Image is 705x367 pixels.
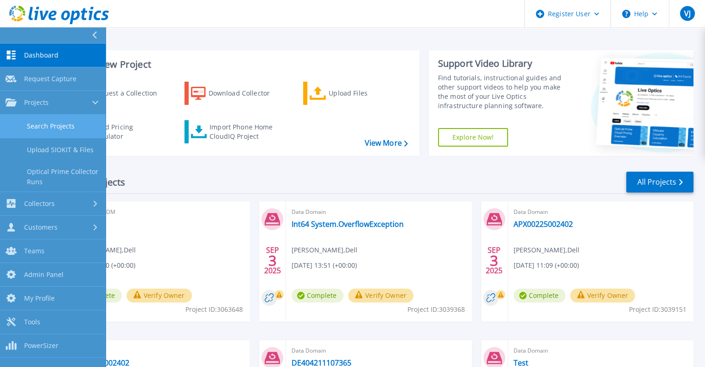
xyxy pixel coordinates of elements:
[24,318,40,326] span: Tools
[629,304,686,315] span: Project ID: 3039151
[348,289,413,303] button: Verify Owner
[24,75,76,83] span: Request Capture
[24,98,49,107] span: Projects
[92,84,166,103] div: Request a Collection
[364,139,407,148] a: View More
[185,304,243,315] span: Project ID: 3063648
[485,244,503,277] div: SEP 2025
[684,10,690,17] span: VJ
[292,207,466,217] span: Data Domain
[66,59,407,70] h3: Start a New Project
[24,341,58,350] span: PowerSizer
[514,289,565,303] span: Complete
[292,245,357,255] span: [PERSON_NAME] , Dell
[292,289,343,303] span: Complete
[490,257,498,264] span: 3
[24,51,58,59] span: Dashboard
[66,120,169,143] a: Cloud Pricing Calculator
[264,244,281,277] div: SEP 2025
[514,219,573,229] a: APX00225002402
[303,82,406,105] a: Upload Files
[127,289,192,303] button: Verify Owner
[438,128,508,147] a: Explore Now!
[24,223,57,232] span: Customers
[24,294,55,303] span: My Profile
[209,84,283,103] div: Download Collector
[184,82,288,105] a: Download Collector
[292,219,404,229] a: Int64 System.OverflowException
[292,346,466,356] span: Data Domain
[514,260,579,270] span: [DATE] 11:09 (+00:00)
[24,270,64,279] span: Admin Panel
[66,82,169,105] a: Request a Collection
[438,58,571,70] div: Support Video Library
[24,200,55,208] span: Collectors
[407,304,465,315] span: Project ID: 3039368
[70,346,244,356] span: Data Domain
[70,207,244,217] span: PowerProtect DM
[329,84,403,103] div: Upload Files
[514,245,579,255] span: [PERSON_NAME] , Dell
[268,257,277,264] span: 3
[626,172,693,193] a: All Projects
[210,122,282,141] div: Import Phone Home CloudIQ Project
[570,289,635,303] button: Verify Owner
[292,260,357,270] span: [DATE] 13:51 (+00:00)
[514,346,688,356] span: Data Domain
[514,207,688,217] span: Data Domain
[438,73,571,110] div: Find tutorials, instructional guides and other support videos to help you make the most of your L...
[91,122,165,141] div: Cloud Pricing Calculator
[24,247,44,255] span: Teams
